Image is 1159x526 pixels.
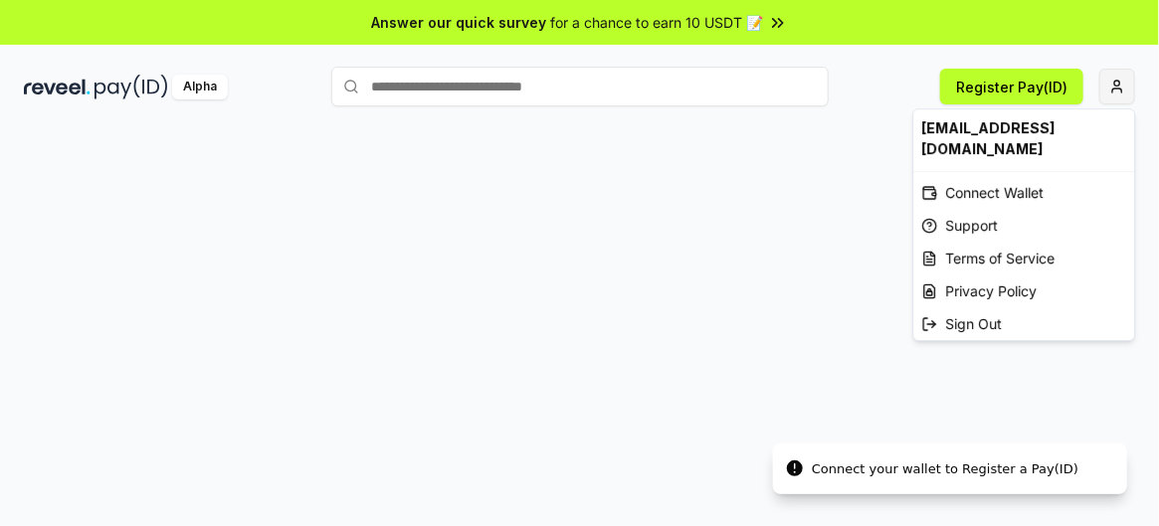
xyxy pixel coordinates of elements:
a: Terms of Service [913,242,1134,274]
div: Connect Wallet [913,176,1134,209]
div: Sign Out [913,307,1134,340]
div: [EMAIL_ADDRESS][DOMAIN_NAME] [913,109,1134,167]
a: Support [913,209,1134,242]
a: Privacy Policy [913,274,1134,307]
